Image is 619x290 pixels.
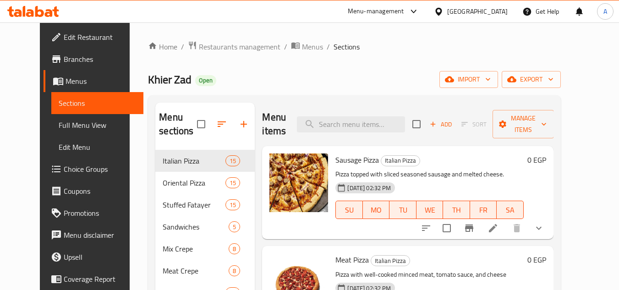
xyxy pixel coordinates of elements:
a: Full Menu View [51,114,143,136]
button: SA [497,201,524,219]
p: Pizza topped with sliced seasoned sausage and melted cheese. [335,169,524,180]
span: Khier Zad [148,69,192,90]
span: FR [474,203,493,217]
span: A [603,6,607,16]
button: Manage items [493,110,554,138]
span: import [447,74,491,85]
a: Coupons [44,180,143,202]
span: Add [428,119,453,130]
a: Promotions [44,202,143,224]
span: Add item [426,117,455,131]
div: [GEOGRAPHIC_DATA] [447,6,508,16]
a: Menus [44,70,143,92]
button: TU [389,201,416,219]
button: FR [470,201,497,219]
div: Italian Pizza15 [155,150,255,172]
button: show more [528,217,550,239]
li: / [284,41,287,52]
button: Add [426,117,455,131]
svg: Show Choices [533,223,544,234]
button: SU [335,201,362,219]
span: Full Menu View [59,120,136,131]
span: Sections [59,98,136,109]
a: Menu disclaimer [44,224,143,246]
span: 15 [226,201,240,209]
span: Menus [302,41,323,52]
span: Edit Menu [59,142,136,153]
div: Open [195,75,216,86]
div: items [225,155,240,166]
a: Edit Menu [51,136,143,158]
div: items [225,199,240,210]
span: Meat Crepe [163,265,229,276]
div: items [229,221,240,232]
span: Promotions [64,208,136,219]
span: Italian Pizza [381,155,420,166]
div: Meat Crepe8 [155,260,255,282]
button: Branch-specific-item [458,217,480,239]
div: Italian Pizza [381,155,420,166]
button: delete [506,217,528,239]
span: WE [420,203,440,217]
button: sort-choices [415,217,437,239]
span: Select section first [455,117,493,131]
span: Stuffed Fatayer [163,199,225,210]
span: Choice Groups [64,164,136,175]
a: Coverage Report [44,268,143,290]
span: Sections [334,41,360,52]
span: TU [393,203,413,217]
div: Italian Pizza [371,255,410,266]
img: Sausage Pizza [269,153,328,212]
span: export [509,74,553,85]
h2: Menu sections [159,110,197,138]
li: / [181,41,184,52]
button: import [439,71,498,88]
span: Oriental Pizza [163,177,225,188]
div: Menu-management [348,6,404,17]
a: Menus [291,41,323,53]
div: items [225,177,240,188]
span: Open [195,77,216,84]
span: Coverage Report [64,274,136,285]
a: Edit menu item [488,223,498,234]
div: items [229,265,240,276]
a: Upsell [44,246,143,268]
button: WE [416,201,444,219]
a: Choice Groups [44,158,143,180]
span: SA [500,203,520,217]
a: Sections [51,92,143,114]
button: TH [443,201,470,219]
h6: 0 EGP [527,153,546,166]
li: / [327,41,330,52]
span: Branches [64,54,136,65]
span: Select all sections [192,115,211,134]
a: Branches [44,48,143,70]
span: TH [447,203,466,217]
span: Sausage Pizza [335,153,379,167]
span: Meat Pizza [335,253,369,267]
a: Edit Restaurant [44,26,143,48]
input: search [297,116,405,132]
span: Menus [66,76,136,87]
p: Pizza with well-cooked minced meat, tomato sauce, and cheese [335,269,524,280]
span: Sandwiches [163,221,229,232]
div: Oriental Pizza15 [155,172,255,194]
span: 5 [229,223,240,231]
button: MO [363,201,390,219]
span: Edit Restaurant [64,32,136,43]
span: Upsell [64,252,136,263]
a: Home [148,41,177,52]
span: Italian Pizza [163,155,225,166]
span: Mix Crepe [163,243,229,254]
span: Menu disclaimer [64,230,136,241]
span: Select to update [437,219,456,238]
span: Italian Pizza [371,256,410,266]
span: Select section [407,115,426,134]
a: Restaurants management [188,41,280,53]
span: MO [367,203,386,217]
